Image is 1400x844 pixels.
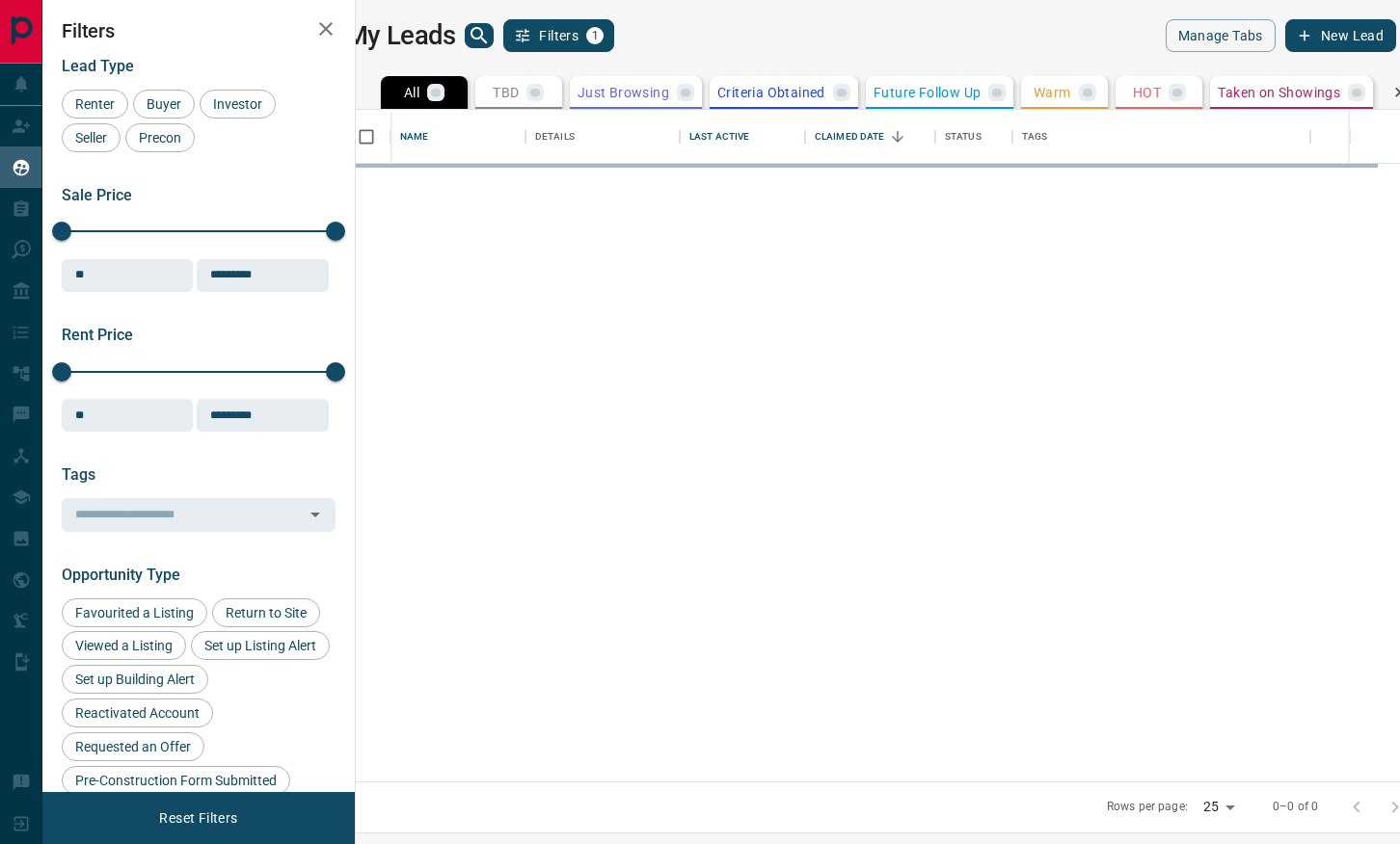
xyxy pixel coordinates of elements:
p: Taken on Showings [1218,86,1340,99]
button: Reset Filters [147,802,250,834]
p: Just Browsing [578,86,669,99]
div: Status [935,110,1012,164]
div: Renter [62,90,128,119]
div: Details [535,110,575,164]
div: Precon [125,123,195,152]
p: Future Follow Up [874,86,981,99]
div: Tags [1022,110,1048,164]
span: Set up Building Alert [68,672,202,687]
span: Rent Price [62,326,133,344]
span: Tags [62,465,95,484]
div: Last Active [689,110,749,164]
div: Pre-Construction Form Submitted [62,766,290,795]
p: Warm [1034,86,1071,99]
p: Rows per page: [1107,799,1188,815]
span: Precon [132,130,188,145]
p: TBD [493,86,519,99]
div: Name [390,110,525,164]
span: Opportunity Type [62,566,180,584]
span: Renter [68,96,121,112]
p: HOT [1133,86,1161,99]
div: Seller [62,123,121,152]
button: Manage Tabs [1166,19,1276,52]
div: Claimed Date [805,110,935,164]
div: Set up Listing Alert [191,631,330,660]
div: Tags [1012,110,1310,164]
div: Status [945,110,982,164]
p: 0–0 of 0 [1273,799,1318,815]
div: Favourited a Listing [62,598,207,627]
span: Seller [68,130,114,145]
span: Pre-Construction Form Submitted [68,773,283,788]
span: Lead Type [62,57,134,75]
div: Details [525,110,680,164]
div: Name [400,110,429,164]
p: All [404,86,419,99]
button: New Lead [1285,19,1396,52]
span: Return to Site [219,605,313,620]
span: Requested an Offer [68,739,198,754]
span: Investor [206,96,269,112]
p: Criteria Obtained [717,86,825,99]
div: Buyer [133,90,195,119]
span: Viewed a Listing [68,638,179,653]
div: Claimed Date [815,110,885,164]
span: Favourited a Listing [68,605,201,620]
button: Sort [884,123,911,150]
button: Open [302,501,329,528]
div: 25 [1196,793,1242,821]
div: Set up Building Alert [62,665,208,694]
button: Filters1 [503,19,614,52]
div: Investor [200,90,276,119]
h2: Filters [62,19,336,42]
div: Reactivated Account [62,699,213,727]
div: Return to Site [212,598,320,627]
span: Set up Listing Alert [198,638,323,653]
span: Buyer [140,96,188,112]
span: Sale Price [62,186,132,204]
div: Last Active [680,110,805,164]
div: Viewed a Listing [62,631,186,660]
div: Requested an Offer [62,732,204,761]
span: Reactivated Account [68,705,206,721]
h1: My Leads [345,20,456,51]
span: 1 [588,29,602,42]
button: search button [465,23,494,48]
